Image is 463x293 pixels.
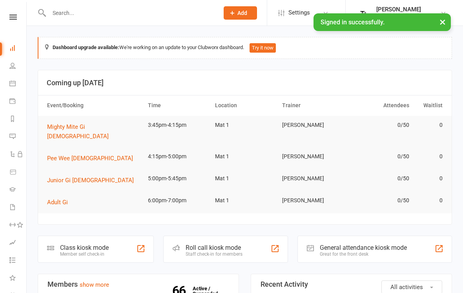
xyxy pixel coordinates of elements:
[261,280,442,288] h3: Recent Activity
[211,191,279,210] td: Mat 1
[9,164,27,181] a: Product Sales
[320,244,407,251] div: General attendance kiosk mode
[44,95,144,115] th: Event/Booking
[413,95,447,115] th: Waitlist
[436,13,450,30] button: ×
[413,191,447,210] td: 0
[47,198,73,207] button: Adult Gi
[211,95,279,115] th: Location
[413,169,447,188] td: 0
[186,251,242,257] div: Staff check-in for members
[9,75,27,93] a: Calendar
[47,123,109,140] span: Mighty Mite Gi [DEMOGRAPHIC_DATA]
[211,147,279,166] td: Mat 1
[224,6,257,20] button: Add
[47,7,213,18] input: Search...
[357,5,372,21] img: thumb_image1727872028.png
[47,177,134,184] span: Junior Gi [DEMOGRAPHIC_DATA]
[144,147,211,166] td: 4:15pm-5:00pm
[47,122,141,141] button: Mighty Mite Gi [DEMOGRAPHIC_DATA]
[413,147,447,166] td: 0
[346,169,413,188] td: 0/50
[9,93,27,111] a: Payments
[9,58,27,75] a: People
[144,116,211,134] td: 3:45pm-4:15pm
[211,116,279,134] td: Mat 1
[237,10,247,16] span: Add
[38,37,452,59] div: We're working on an update to your Clubworx dashboard.
[47,199,68,206] span: Adult Gi
[346,147,413,166] td: 0/50
[9,40,27,58] a: Dashboard
[413,116,447,134] td: 0
[376,13,436,20] div: The Lab Jiu Jitsu School
[279,95,346,115] th: Trainer
[186,244,242,251] div: Roll call kiosk mode
[80,281,109,288] a: show more
[53,44,119,50] strong: Dashboard upgrade available:
[346,95,413,115] th: Attendees
[279,147,346,166] td: [PERSON_NAME]
[390,284,423,291] span: All activities
[346,191,413,210] td: 0/50
[321,18,385,26] span: Signed in successfully.
[9,234,27,252] a: Assessments
[250,43,276,53] button: Try it now
[211,169,279,188] td: Mat 1
[47,79,443,87] h3: Coming up [DATE]
[47,176,139,185] button: Junior Gi [DEMOGRAPHIC_DATA]
[320,251,407,257] div: Great for the front desk
[144,95,211,115] th: Time
[144,169,211,188] td: 5:00pm-5:45pm
[47,280,229,288] h3: Members
[346,116,413,134] td: 0/50
[376,6,436,13] div: [PERSON_NAME]
[144,191,211,210] td: 6:00pm-7:00pm
[60,244,109,251] div: Class kiosk mode
[60,251,109,257] div: Member self check-in
[279,191,346,210] td: [PERSON_NAME]
[279,116,346,134] td: [PERSON_NAME]
[279,169,346,188] td: [PERSON_NAME]
[9,111,27,128] a: Reports
[9,270,27,288] a: What's New
[47,155,133,162] span: Pee Wee [DEMOGRAPHIC_DATA]
[288,4,310,22] span: Settings
[47,154,139,163] button: Pee Wee [DEMOGRAPHIC_DATA]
